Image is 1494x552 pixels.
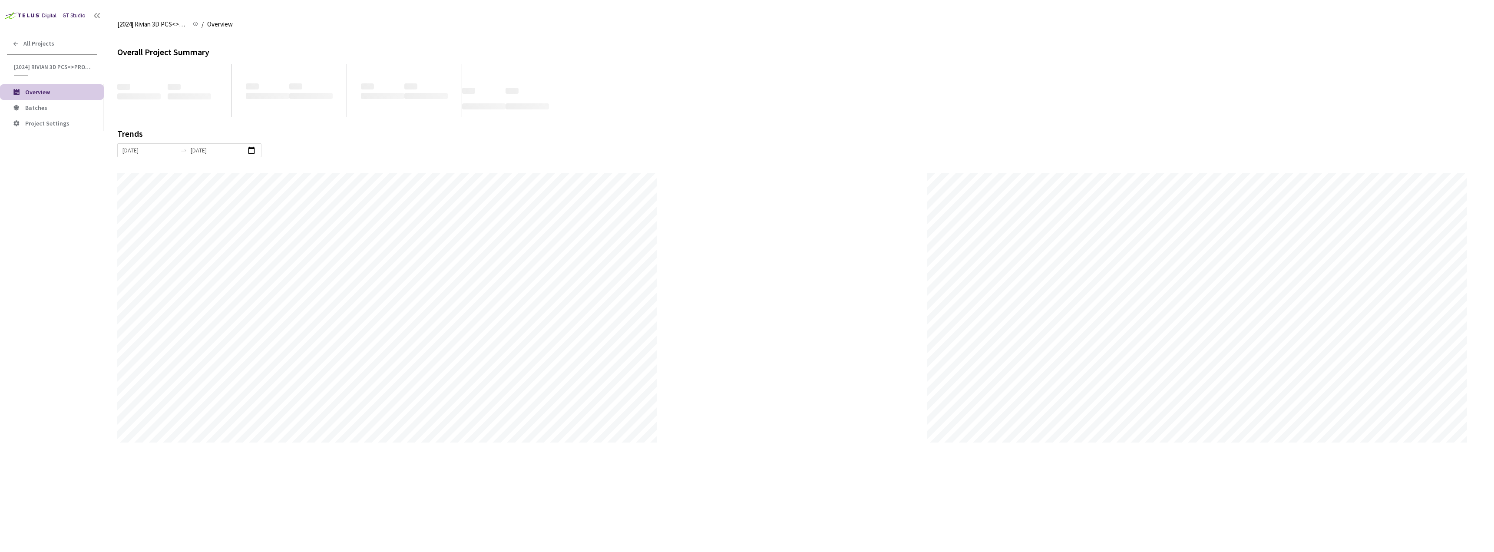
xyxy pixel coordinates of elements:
[117,129,1469,143] div: Trends
[207,19,233,30] span: Overview
[168,84,181,90] span: ‌
[506,88,519,94] span: ‌
[246,83,259,89] span: ‌
[246,93,289,99] span: ‌
[462,88,475,94] span: ‌
[404,83,417,89] span: ‌
[14,63,92,71] span: [2024] Rivian 3D PCS<>Production
[361,93,404,99] span: ‌
[462,103,506,109] span: ‌
[506,103,549,109] span: ‌
[117,19,188,30] span: [2024] Rivian 3D PCS<>Production
[191,145,245,155] input: End date
[117,93,161,99] span: ‌
[117,84,130,90] span: ‌
[289,83,302,89] span: ‌
[25,104,47,112] span: Batches
[122,145,177,155] input: Start date
[23,40,54,47] span: All Projects
[180,147,187,154] span: swap-right
[289,93,333,99] span: ‌
[63,11,86,20] div: GT Studio
[25,119,69,127] span: Project Settings
[168,93,211,99] span: ‌
[404,93,448,99] span: ‌
[361,83,374,89] span: ‌
[180,147,187,154] span: to
[25,88,50,96] span: Overview
[117,45,1481,59] div: Overall Project Summary
[202,19,204,30] li: /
